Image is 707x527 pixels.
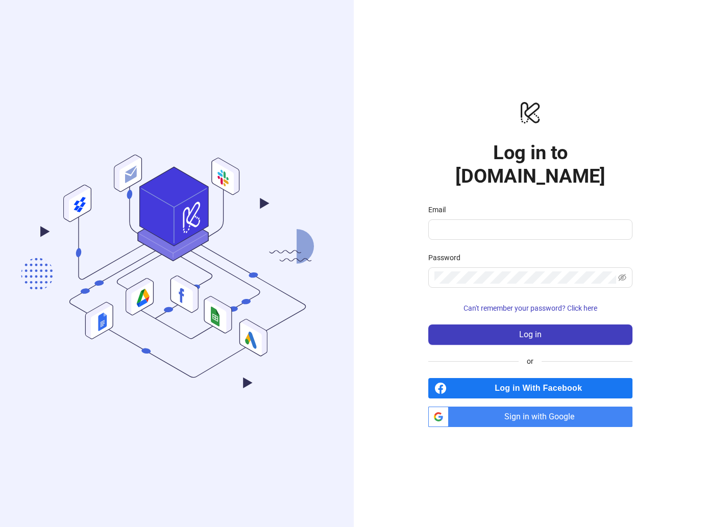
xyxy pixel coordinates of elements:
input: Email [434,223,624,236]
button: Log in [428,324,632,345]
span: Log in [519,330,542,339]
span: eye-invisible [618,273,626,282]
label: Email [428,204,452,215]
input: Password [434,271,616,284]
a: Log in With Facebook [428,378,632,398]
a: Can't remember your password? Click here [428,304,632,312]
span: Log in With Facebook [451,378,632,398]
button: Can't remember your password? Click here [428,300,632,316]
label: Password [428,252,467,263]
h1: Log in to [DOMAIN_NAME] [428,141,632,188]
span: or [519,356,542,367]
span: Sign in with Google [453,407,632,427]
span: Can't remember your password? Click here [464,304,597,312]
a: Sign in with Google [428,407,632,427]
